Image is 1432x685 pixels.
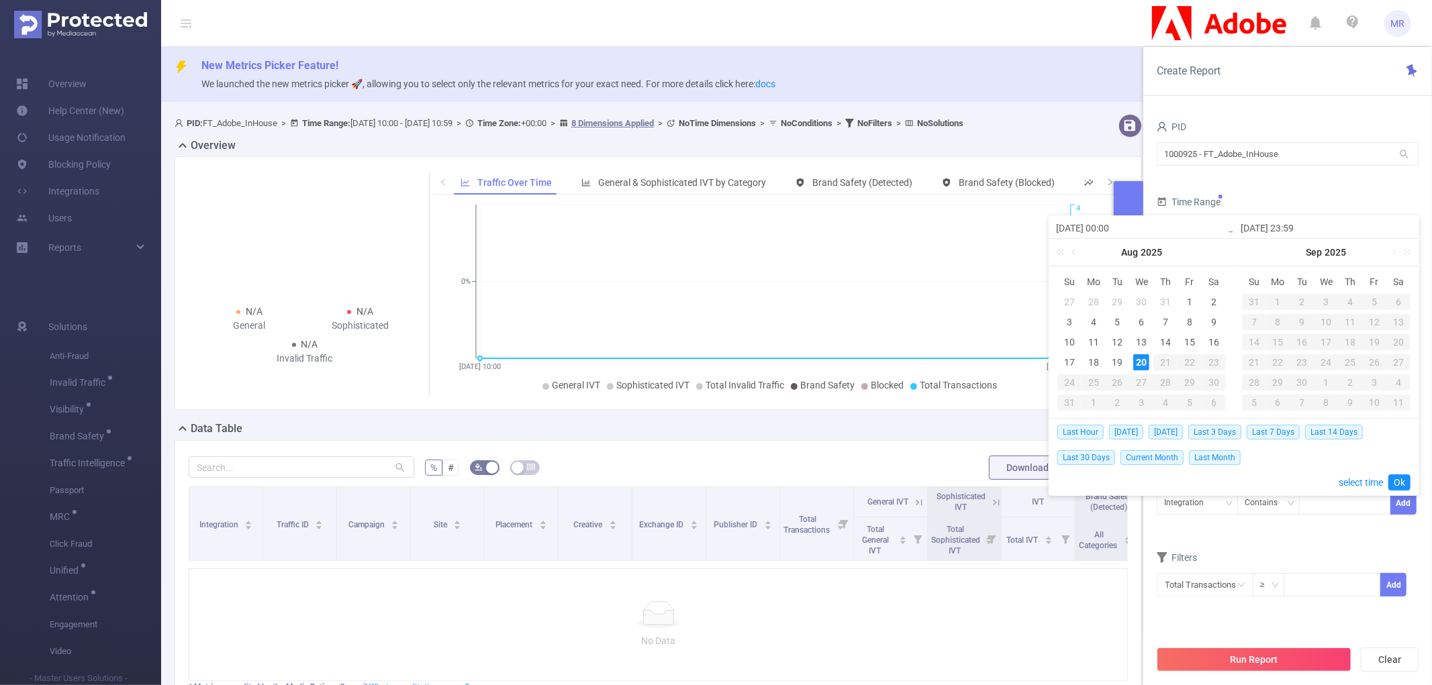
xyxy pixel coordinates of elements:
[800,380,855,390] span: Brand Safety
[1266,332,1290,352] td: September 15, 2025
[1386,292,1411,312] td: September 6, 2025
[1178,292,1202,312] td: August 1, 2025
[1242,352,1266,372] td: September 21, 2025
[461,178,470,187] i: icon: line-chart
[1290,334,1315,350] div: 16
[1157,197,1221,207] span: Time Range
[546,118,559,128] span: >
[1362,334,1386,350] div: 19
[1206,314,1222,330] div: 9
[1272,581,1280,590] i: icon: down
[1242,334,1266,350] div: 14
[1178,392,1202,413] td: September 5, 2025
[1082,374,1106,390] div: 25
[301,339,318,350] span: N/A
[1242,394,1266,411] div: 5
[1386,312,1411,332] td: September 13, 2025
[1315,334,1339,350] div: 17
[1338,372,1362,392] td: October 2, 2025
[1082,352,1106,372] td: August 18, 2025
[1315,292,1339,312] td: September 3, 2025
[1130,272,1154,292] th: Wed
[1338,394,1362,411] div: 9
[1386,354,1411,370] div: 27
[1061,294,1078,310] div: 27
[959,177,1055,188] span: Brand Safety (Blocked)
[1130,372,1154,392] td: August 27, 2025
[1202,272,1226,292] th: Sat
[1290,312,1315,332] td: September 9, 2025
[1362,354,1386,370] div: 26
[16,97,124,124] a: Help Center (New)
[1380,573,1406,596] button: Add
[1242,312,1266,332] td: September 7, 2025
[50,458,130,468] span: Traffic Intelligence
[1242,276,1266,288] span: Su
[1047,362,1088,371] tspan: [DATE] 10:59
[1315,394,1339,411] div: 8
[1362,332,1386,352] td: September 19, 2025
[1242,332,1266,352] td: September 14, 2025
[1290,314,1315,330] div: 9
[1338,272,1362,292] th: Thu
[1178,272,1202,292] th: Fri
[1225,499,1233,509] i: icon: down
[1386,334,1411,350] div: 20
[1315,314,1339,330] div: 10
[892,118,905,128] span: >
[1338,374,1362,390] div: 2
[1241,220,1412,236] input: End date
[598,177,766,188] span: General & Sophisticated IVT by Category
[1242,272,1266,292] th: Sun
[1082,392,1106,413] td: September 1, 2025
[755,78,775,89] a: docs
[246,306,262,317] span: N/A
[175,119,187,127] i: icon: user
[1338,312,1362,332] td: September 11, 2025
[756,118,769,128] span: >
[1076,205,1080,213] tspan: 4
[191,138,236,154] h2: Overview
[1362,272,1386,292] th: Fri
[1057,292,1082,312] td: July 27, 2025
[1086,354,1102,370] div: 18
[16,205,72,231] a: Users
[1057,394,1082,411] div: 31
[1153,352,1178,372] td: August 21, 2025
[302,118,350,128] b: Time Range:
[1178,354,1202,370] div: 22
[1157,121,1167,132] i: icon: user
[1245,492,1287,514] div: Contains
[571,118,654,128] u: 8 Dimensions Applied
[1202,352,1226,372] td: August 23, 2025
[616,380,689,390] span: Sophisticated IVT
[1106,178,1114,186] i: icon: right
[1290,352,1315,372] td: September 23, 2025
[1109,425,1143,439] span: [DATE]
[1242,292,1266,312] td: August 31, 2025
[1106,272,1130,292] th: Tue
[439,178,447,186] i: icon: left
[1386,394,1411,411] div: 11
[1202,372,1226,392] td: August 30, 2025
[16,178,99,205] a: Integrations
[1188,425,1241,439] span: Last 3 Days
[1110,314,1126,330] div: 5
[1086,314,1102,330] div: 4
[1164,492,1213,514] div: Integration
[1266,276,1290,288] span: Mo
[1266,312,1290,332] td: September 8, 2025
[1290,276,1315,288] span: Tu
[1082,272,1106,292] th: Mon
[194,319,305,333] div: General
[1130,394,1154,411] div: 3
[16,124,126,151] a: Usage Notification
[1130,312,1154,332] td: August 6, 2025
[1338,276,1362,288] span: Th
[1056,220,1227,236] input: Start date
[1086,294,1102,310] div: 28
[1315,354,1339,370] div: 24
[1338,354,1362,370] div: 25
[50,343,161,370] span: Anti-Fraud
[1178,374,1202,390] div: 29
